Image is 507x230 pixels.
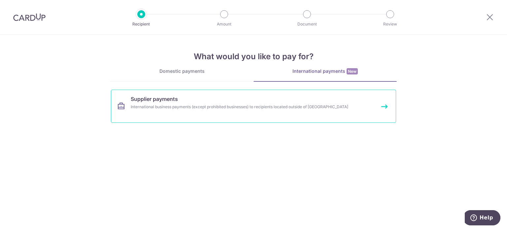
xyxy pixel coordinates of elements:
[253,68,397,75] div: International payments
[110,51,397,63] h4: What would you like to pay for?
[13,13,46,21] img: CardUp
[366,21,415,27] p: Review
[117,21,166,27] p: Recipient
[200,21,249,27] p: Amount
[283,21,331,27] p: Document
[15,5,28,11] span: Help
[131,104,359,110] div: International business payments (except prohibited businesses) to recipients located outside of [...
[131,95,178,103] span: Supplier payments
[465,210,500,227] iframe: Opens a widget where you can find more information
[347,68,358,74] span: New
[111,90,396,123] a: Supplier paymentsInternational business payments (except prohibited businesses) to recipients loc...
[110,68,253,74] div: Domestic payments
